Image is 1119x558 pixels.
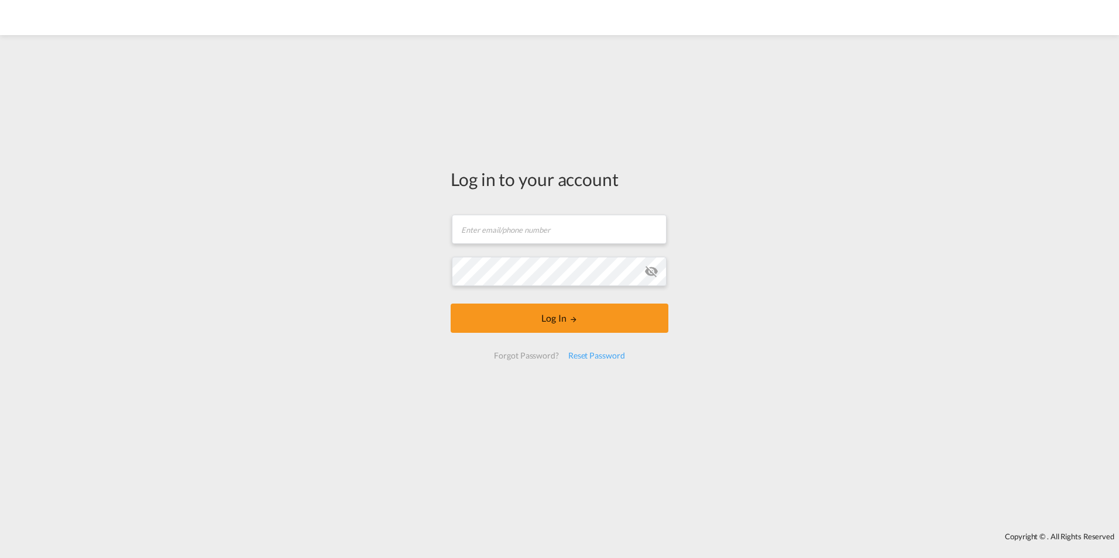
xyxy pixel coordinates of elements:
input: Enter email/phone number [452,215,667,244]
div: Forgot Password? [489,345,563,366]
button: LOGIN [451,304,668,333]
div: Log in to your account [451,167,668,191]
div: Reset Password [564,345,630,366]
md-icon: icon-eye-off [644,264,658,278]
